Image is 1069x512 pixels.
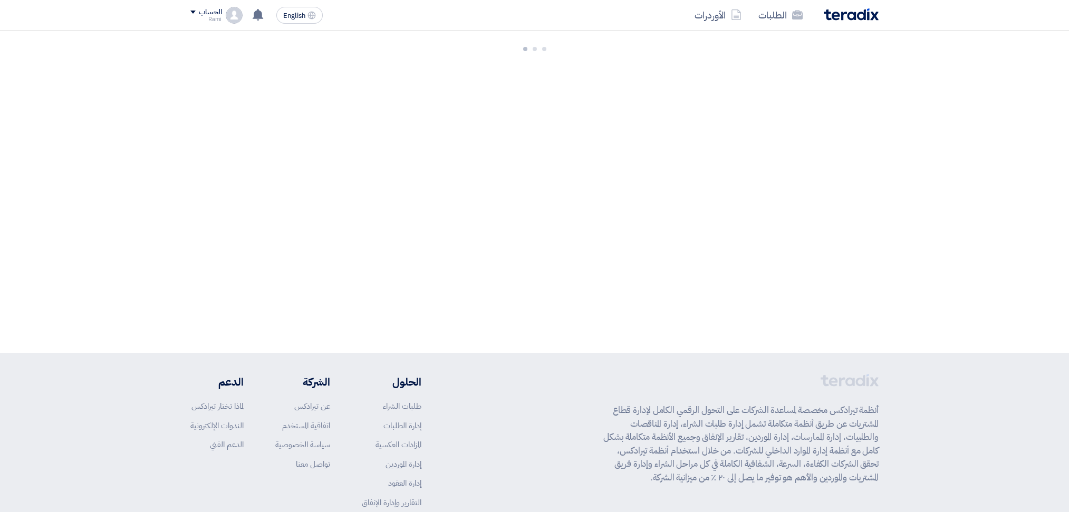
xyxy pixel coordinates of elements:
[824,8,879,21] img: Teradix logo
[282,420,330,431] a: اتفاقية المستخدم
[375,439,421,450] a: المزادات العكسية
[750,3,811,27] a: الطلبات
[190,16,221,22] div: Rami
[226,7,243,24] img: profile_test.png
[190,420,244,431] a: الندوات الإلكترونية
[383,420,421,431] a: إدارة الطلبات
[383,400,421,412] a: طلبات الشراء
[603,403,879,484] p: أنظمة تيرادكس مخصصة لمساعدة الشركات على التحول الرقمي الكامل لإدارة قطاع المشتريات عن طريق أنظمة ...
[686,3,750,27] a: الأوردرات
[275,374,330,390] li: الشركة
[275,439,330,450] a: سياسة الخصوصية
[190,374,244,390] li: الدعم
[191,400,244,412] a: لماذا تختار تيرادكس
[362,374,421,390] li: الحلول
[199,8,221,17] div: الحساب
[296,458,330,470] a: تواصل معنا
[210,439,244,450] a: الدعم الفني
[362,497,421,508] a: التقارير وإدارة الإنفاق
[276,7,323,24] button: English
[283,12,305,19] span: English
[294,400,330,412] a: عن تيرادكس
[388,477,421,489] a: إدارة العقود
[386,458,421,470] a: إدارة الموردين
